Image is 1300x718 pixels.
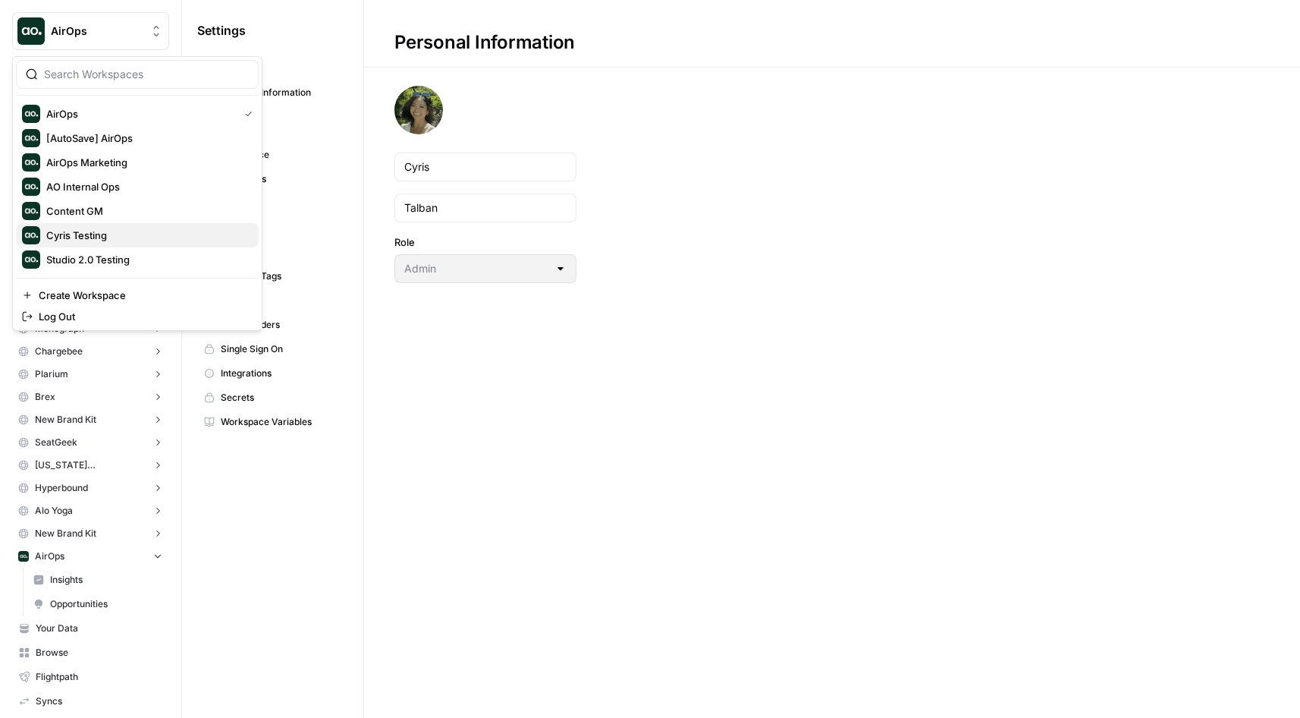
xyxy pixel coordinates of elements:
a: Personal Information [197,80,348,105]
img: Content GM Logo [22,202,40,220]
a: Insights [27,568,169,592]
span: Flightpath [36,670,162,684]
span: Browse [36,646,162,660]
span: Plarium [35,367,68,381]
span: Brex [35,390,55,404]
span: SeatGeek [35,436,77,449]
button: New Brand Kit [12,522,169,545]
a: Datasets Tags [197,264,348,288]
span: Hyperbound [35,481,88,495]
img: AirOps Logo [17,17,45,45]
span: [US_STATE][GEOGRAPHIC_DATA] [35,458,146,472]
a: Opportunities [27,592,169,616]
span: Billing [221,197,341,210]
span: AirOps Marketing [46,155,246,170]
a: Your Data [12,616,169,641]
span: [AutoSave] AirOps [46,131,246,146]
button: Workspace: AirOps [12,12,169,50]
span: Insights [50,573,162,587]
button: Alo Yoga [12,499,169,522]
a: Browse [12,641,169,665]
img: [AutoSave] AirOps Logo [22,129,40,147]
span: AO Internal Ops [46,179,246,194]
button: Brex [12,386,169,408]
button: Hyperbound [12,477,169,499]
span: Groups [221,245,341,259]
a: Flightpath [12,665,169,689]
img: AirOps Marketing Logo [22,153,40,172]
button: [US_STATE][GEOGRAPHIC_DATA] [12,454,169,477]
span: Single Sign On [221,342,341,356]
span: Datasets Tags [221,269,341,283]
span: AirOps [35,550,64,563]
button: New Brand Kit [12,408,169,431]
span: Personal Information [221,86,341,99]
a: Log Out [16,306,259,327]
img: yjux4x3lwinlft1ym4yif8lrli78 [18,551,29,562]
span: Log Out [39,309,246,324]
span: Chargebee [35,345,83,358]
img: AO Internal Ops Logo [22,178,40,196]
span: Content GM [46,203,246,219]
span: Team [221,221,341,235]
a: Billing [197,191,348,216]
a: Databases [197,167,348,191]
span: Opportunities [50,597,162,611]
span: Cyris Testing [46,228,246,243]
input: Search Workspaces [44,67,249,82]
label: Role [394,235,576,250]
span: New Brand Kit [35,527,96,540]
a: API Providers [197,313,348,337]
span: Databases [221,172,341,186]
span: Settings [197,21,246,39]
button: Chargebee [12,340,169,363]
a: Workspace Variables [197,410,348,434]
span: Your Data [36,622,162,635]
span: Syncs [36,694,162,708]
a: Tags [197,288,348,313]
span: Studio 2.0 Testing [46,252,246,267]
button: AirOps [12,545,169,568]
span: Secrets [221,391,341,405]
span: Create Workspace [39,288,246,303]
a: Team [197,216,348,240]
a: Single Sign On [197,337,348,361]
span: Integrations [221,367,341,380]
a: Workspace [197,143,348,167]
img: avatar [394,86,443,134]
button: SeatGeek [12,431,169,454]
span: AirOps [46,106,233,121]
img: Studio 2.0 Testing Logo [22,250,40,269]
div: Workspace: AirOps [12,56,262,331]
span: Tags [221,294,341,307]
a: Secrets [197,386,348,410]
span: API Providers [221,318,341,332]
span: AirOps [51,24,143,39]
a: Syncs [12,689,169,713]
span: Alo Yoga [35,504,73,518]
div: Personal Information [364,30,605,55]
a: Create Workspace [16,285,259,306]
span: Workspace Variables [221,415,341,429]
img: AirOps Logo [22,105,40,123]
a: Groups [197,240,348,264]
img: Cyris Testing Logo [22,226,40,244]
span: New Brand Kit [35,413,96,427]
a: Integrations [197,361,348,386]
button: Plarium [12,363,169,386]
span: Workspace [221,148,341,162]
